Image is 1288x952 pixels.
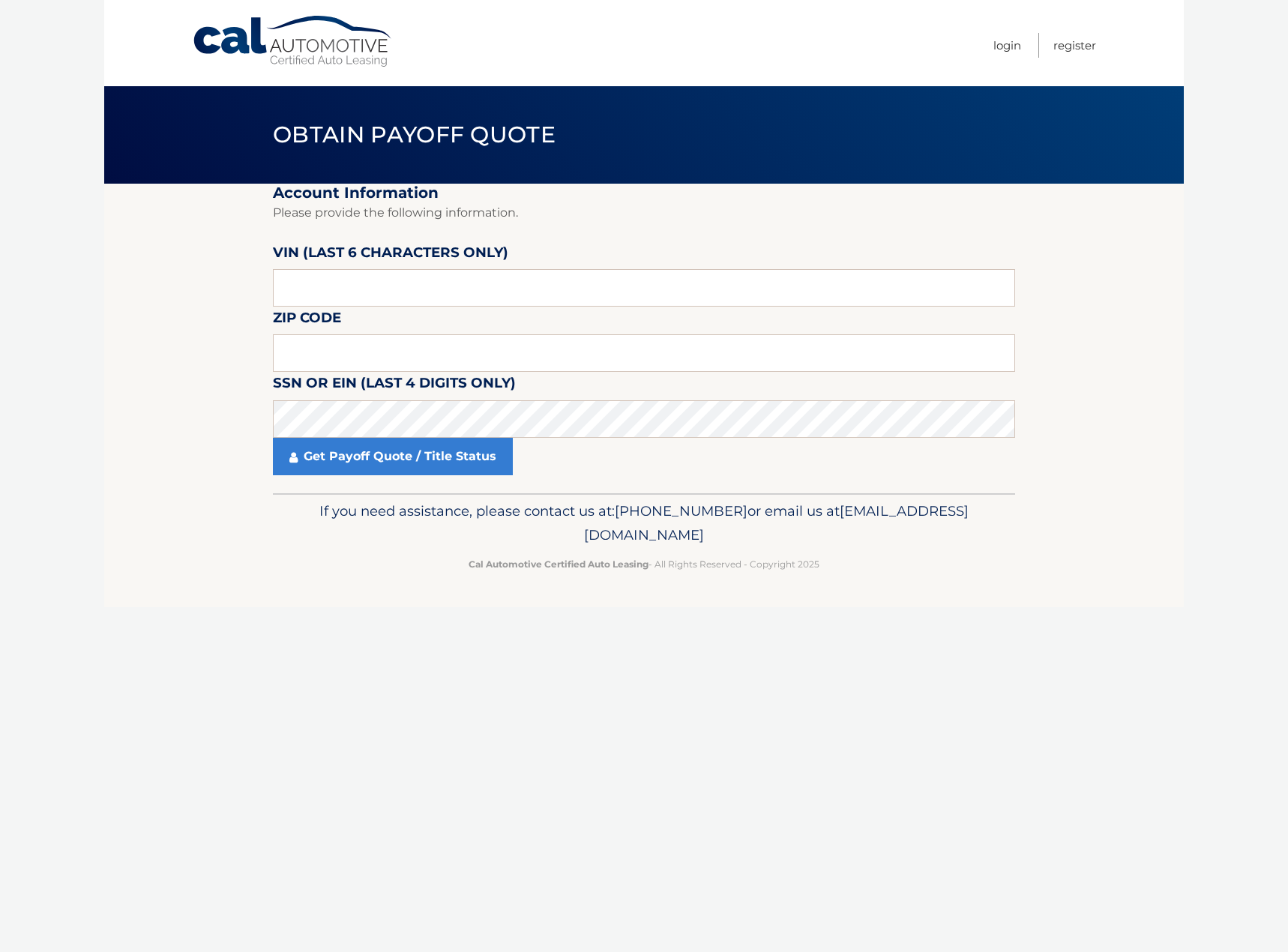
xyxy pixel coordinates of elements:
span: Obtain Payoff Quote [273,121,556,148]
label: SSN or EIN (last 4 digits only) [273,372,516,400]
p: Please provide the following information. [273,202,1015,223]
h2: Account Information [273,184,1015,202]
a: Get Payoff Quote / Title Status [273,438,513,475]
a: Cal Automotive [192,15,394,68]
label: VIN (last 6 characters only) [273,241,508,269]
label: Zip Code [273,307,341,334]
strong: Cal Automotive Certified Auto Leasing [469,558,648,570]
p: If you need assistance, please contact us at: or email us at [283,499,1005,547]
a: Login [993,33,1021,58]
a: Register [1053,33,1096,58]
p: - All Rights Reserved - Copyright 2025 [283,556,1005,572]
span: [PHONE_NUMBER] [615,502,747,519]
